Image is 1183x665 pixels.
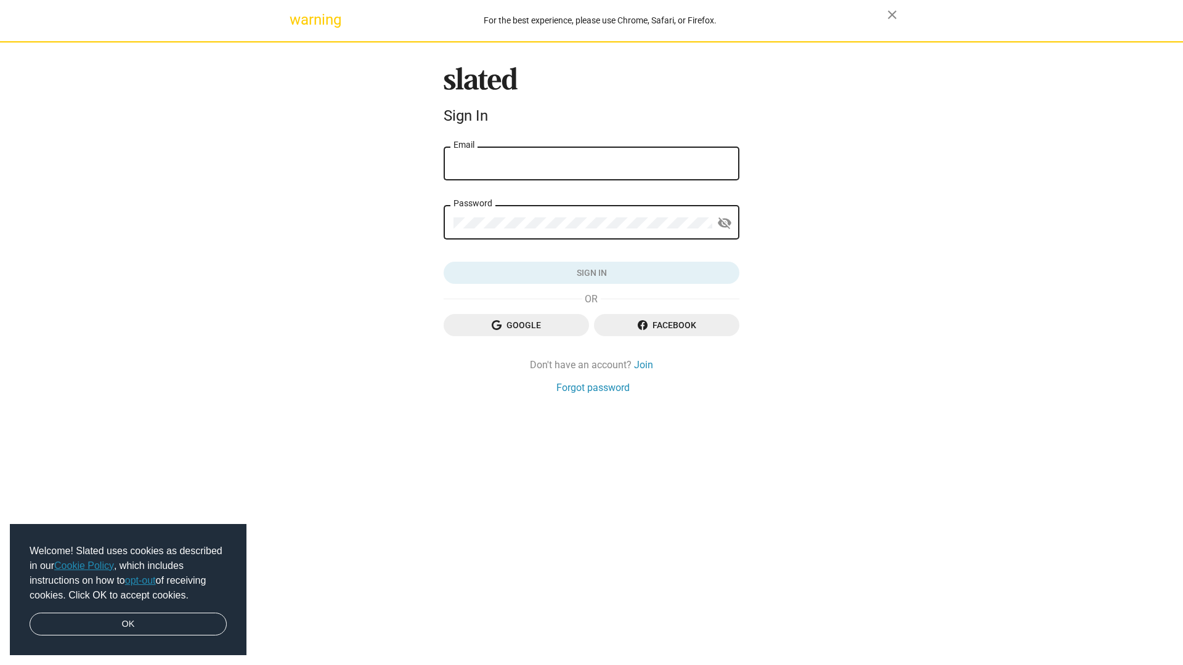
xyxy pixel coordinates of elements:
sl-branding: Sign In [444,67,739,130]
a: Cookie Policy [54,560,114,571]
a: opt-out [125,575,156,586]
button: Facebook [594,314,739,336]
mat-icon: close [885,7,900,22]
a: dismiss cookie message [30,613,227,636]
div: For the best experience, please use Chrome, Safari, or Firefox. [313,12,887,29]
span: Facebook [604,314,730,336]
mat-icon: visibility_off [717,214,732,233]
span: Google [453,314,579,336]
button: Google [444,314,589,336]
a: Join [634,358,653,371]
button: Show password [712,211,737,236]
span: Welcome! Slated uses cookies as described in our , which includes instructions on how to of recei... [30,544,227,603]
mat-icon: warning [290,12,304,27]
div: cookieconsent [10,524,246,656]
div: Don't have an account? [444,358,739,371]
a: Forgot password [556,381,630,394]
div: Sign In [444,107,739,124]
